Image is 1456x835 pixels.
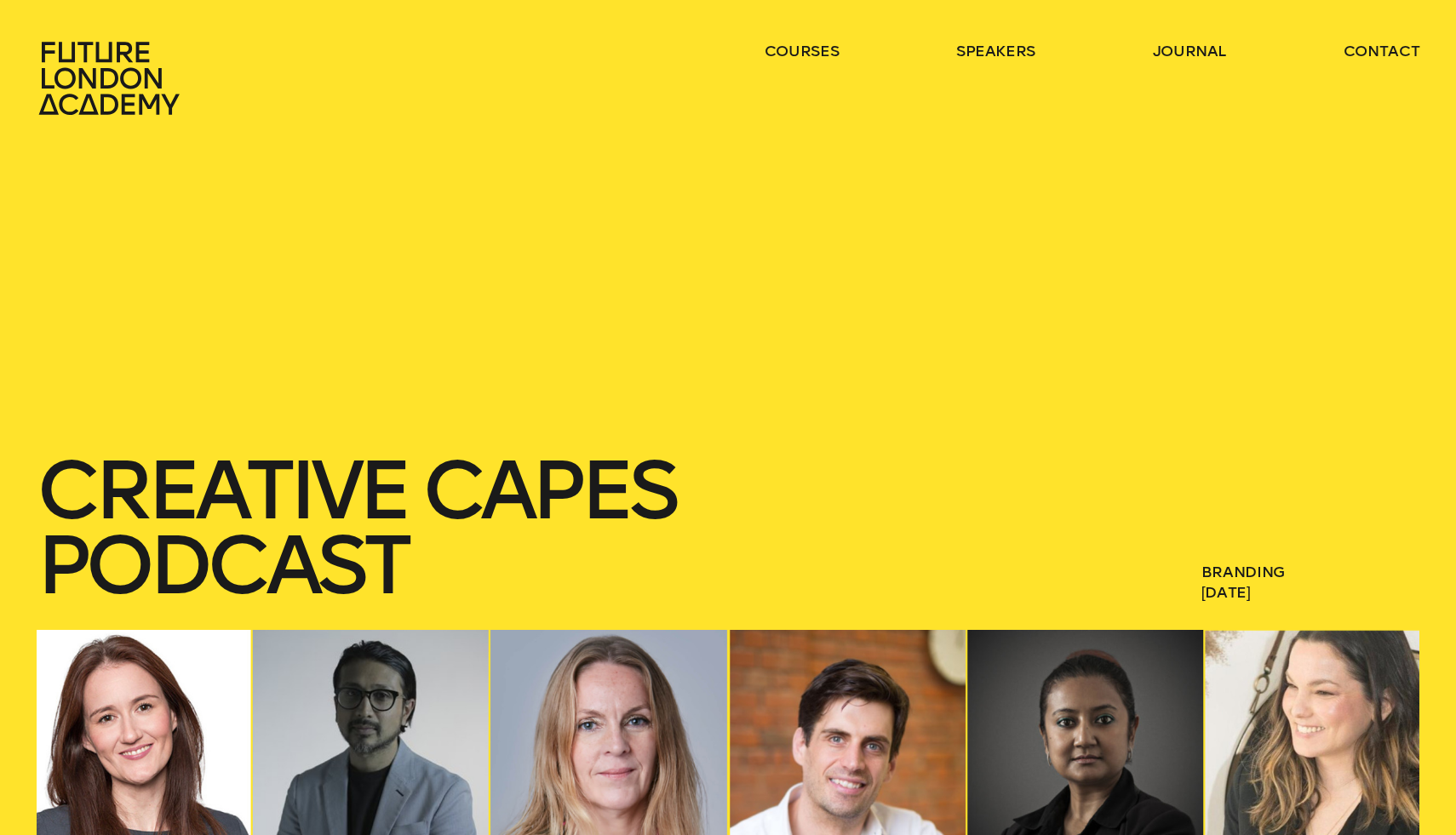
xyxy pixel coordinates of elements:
[1344,41,1420,61] a: contact
[1153,41,1227,61] a: journal
[956,41,1035,61] a: speakers
[1201,563,1286,581] a: Branding
[37,453,1056,603] h1: Creative Capes Podcast
[1201,582,1420,603] span: [DATE]
[765,41,840,61] a: courses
